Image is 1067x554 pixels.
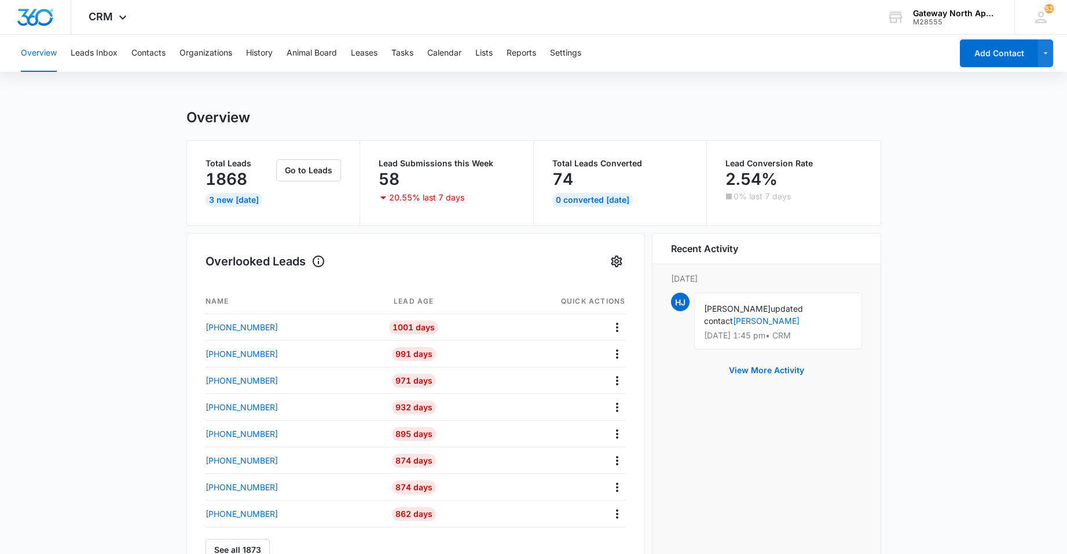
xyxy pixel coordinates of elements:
a: [PHONE_NUMBER] [206,401,354,413]
span: [PERSON_NAME] [704,304,771,314]
div: 991 Days [392,347,436,361]
button: Overview [21,35,57,72]
button: Actions [608,318,626,336]
p: 1868 [206,170,247,188]
p: Lead Submissions this Week [379,159,515,167]
div: 932 Days [392,400,436,414]
p: Total Leads Converted [552,159,688,167]
div: 971 Days [392,374,436,388]
div: 3 New [DATE] [206,193,262,207]
p: 74 [552,170,573,188]
th: Quick actions [474,289,626,314]
a: Go to Leads [276,165,341,175]
a: [PHONE_NUMBER] [206,321,354,333]
button: Leads Inbox [71,35,118,72]
div: 862 Days [392,507,436,521]
a: [PHONE_NUMBER] [206,428,354,440]
button: Actions [608,478,626,496]
button: Go to Leads [276,159,341,181]
p: [PHONE_NUMBER] [206,401,278,413]
a: [PHONE_NUMBER] [206,481,354,493]
th: Name [206,289,354,314]
p: [PHONE_NUMBER] [206,321,278,333]
div: account id [913,18,998,26]
div: 0 Converted [DATE] [552,193,633,207]
h1: Overview [186,109,250,126]
a: [PHONE_NUMBER] [206,348,354,360]
button: Organizations [179,35,232,72]
p: [PHONE_NUMBER] [206,348,278,360]
button: Reports [507,35,536,72]
button: Tasks [391,35,413,72]
h6: Recent Activity [671,242,738,256]
button: Actions [608,451,626,469]
p: 2.54% [725,170,778,188]
a: [PERSON_NAME] [733,316,800,326]
p: 58 [379,170,399,188]
span: 52 [1044,4,1054,13]
a: [PHONE_NUMBER] [206,454,354,466]
p: Total Leads [206,159,274,167]
h1: Overlooked Leads [206,253,325,270]
th: Lead age [354,289,474,314]
div: notifications count [1044,4,1054,13]
div: 874 Days [392,480,436,494]
div: 895 Days [392,427,436,441]
button: Actions [608,398,626,416]
a: [PHONE_NUMBER] [206,374,354,387]
button: Add Contact [960,39,1038,67]
button: Settings [607,252,626,271]
button: Actions [608,425,626,443]
button: Lists [475,35,493,72]
button: Calendar [427,35,461,72]
span: CRM [89,10,113,23]
p: 0% last 7 days [734,192,791,201]
div: 874 Days [392,454,436,468]
a: [PHONE_NUMBER] [206,508,354,520]
button: History [246,35,273,72]
p: [DATE] [671,272,862,285]
p: [DATE] 1:45 pm • CRM [704,331,852,340]
button: Actions [608,371,626,389]
button: Actions [608,345,626,363]
button: View More Activity [717,356,816,384]
p: [PHONE_NUMBER] [206,454,278,466]
p: [PHONE_NUMBER] [206,508,278,520]
button: Leases [351,35,377,72]
button: Contacts [131,35,166,72]
button: Settings [550,35,581,72]
p: [PHONE_NUMBER] [206,374,278,387]
p: [PHONE_NUMBER] [206,481,278,493]
span: HJ [671,293,690,311]
p: 20.55% last 7 days [389,194,464,202]
div: 1001 Days [389,320,438,334]
button: Actions [608,505,626,523]
p: Lead Conversion Rate [725,159,862,167]
div: account name [913,9,998,18]
p: [PHONE_NUMBER] [206,428,278,440]
button: Animal Board [287,35,337,72]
